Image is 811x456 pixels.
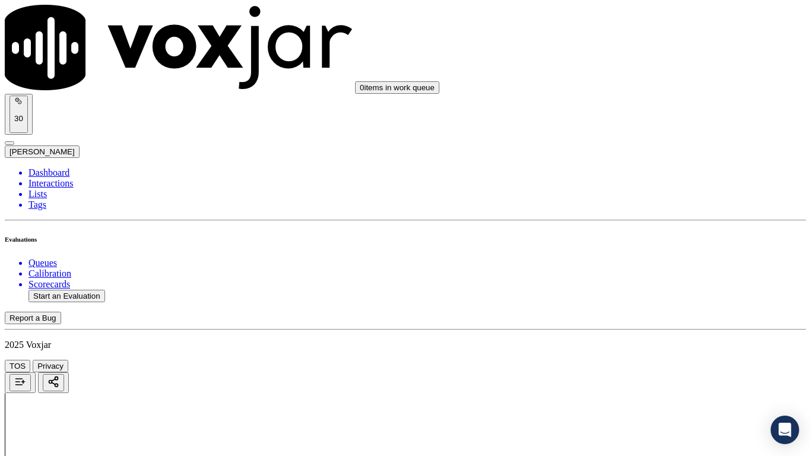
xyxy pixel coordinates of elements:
button: 30 [9,96,28,133]
a: Queues [28,258,806,268]
button: TOS [5,360,30,372]
a: Tags [28,199,806,210]
button: 30 [5,94,33,135]
span: [PERSON_NAME] [9,147,75,156]
button: Report a Bug [5,312,61,324]
a: Lists [28,189,806,199]
button: Start an Evaluation [28,290,105,302]
p: 2025 Voxjar [5,340,806,350]
a: Scorecards [28,279,806,290]
a: Interactions [28,178,806,189]
button: Privacy [33,360,68,372]
button: [PERSON_NAME] [5,145,80,158]
div: Open Intercom Messenger [771,416,799,444]
a: Dashboard [28,167,806,178]
p: 30 [14,114,23,123]
a: Calibration [28,268,806,279]
h6: Evaluations [5,236,806,243]
button: 0items in work queue [355,81,439,94]
img: voxjar logo [5,5,353,90]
